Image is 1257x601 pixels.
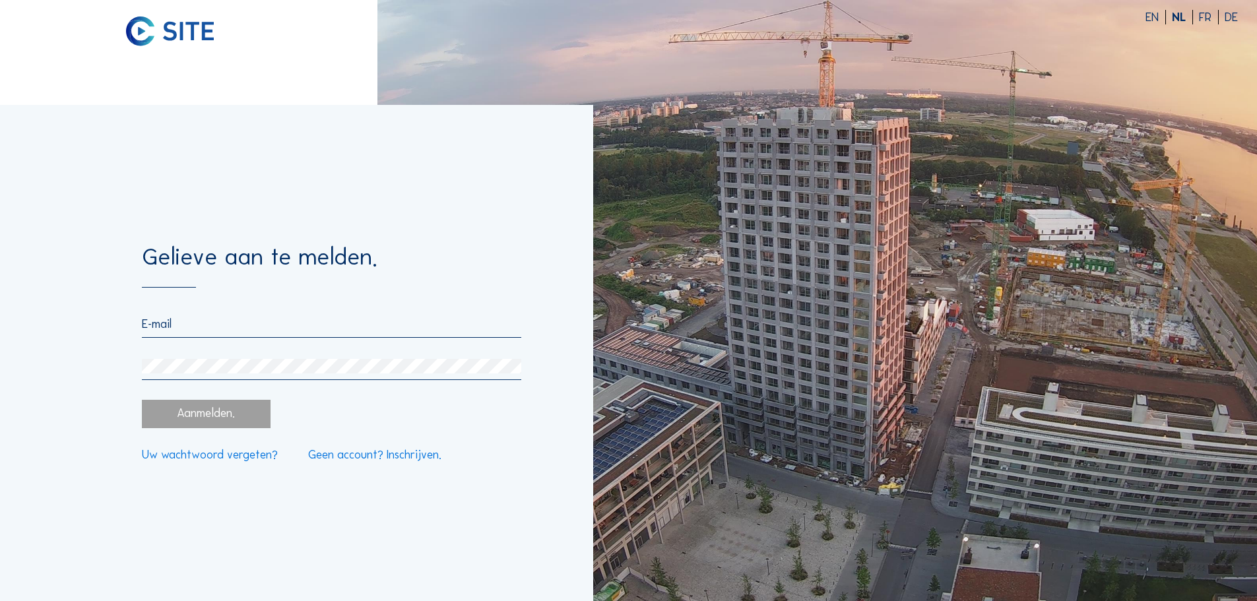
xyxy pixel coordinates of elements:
[142,400,270,428] div: Aanmelden.
[1225,12,1238,24] div: DE
[142,245,521,288] div: Gelieve aan te melden.
[1172,12,1193,24] div: NL
[1145,12,1166,24] div: EN
[142,317,521,331] input: E-mail
[126,16,214,46] img: C-SITE logo
[142,449,278,461] a: Uw wachtwoord vergeten?
[308,449,441,461] a: Geen account? Inschrijven.
[1199,12,1219,24] div: FR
